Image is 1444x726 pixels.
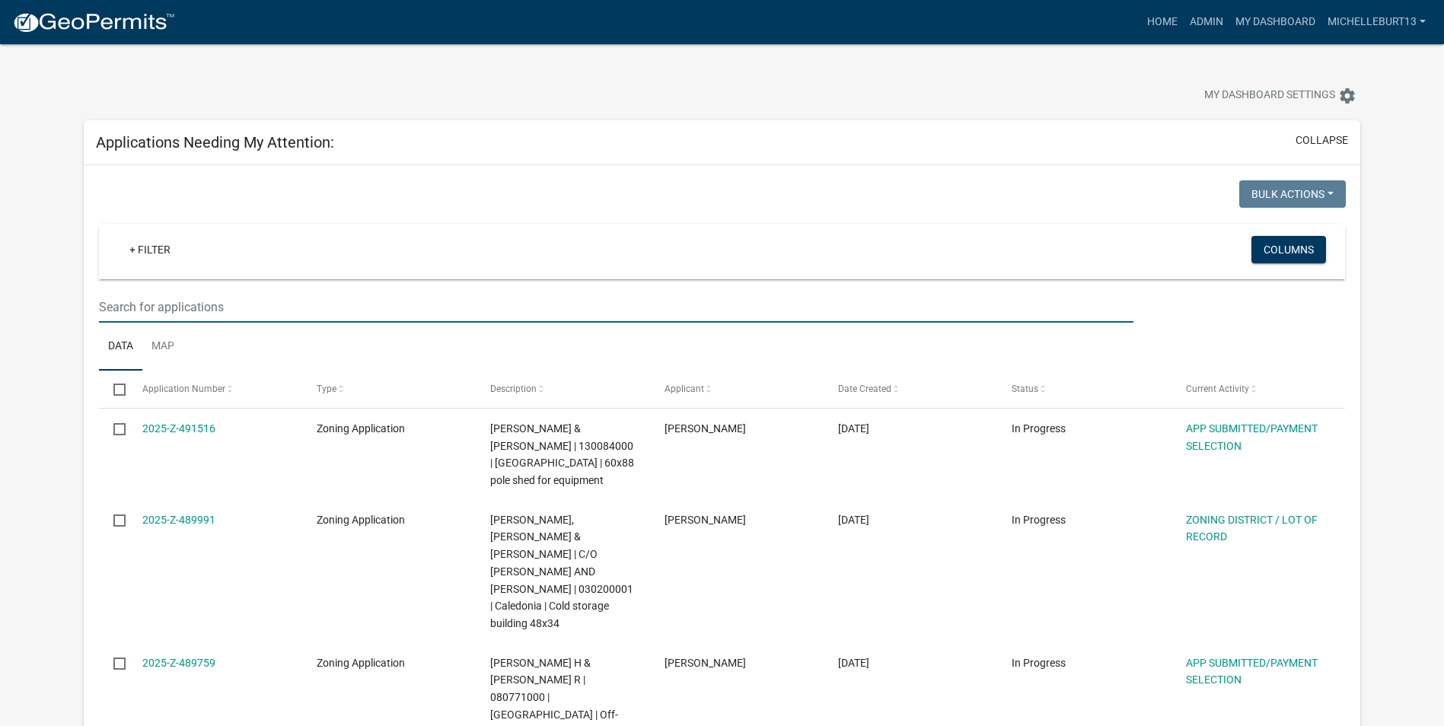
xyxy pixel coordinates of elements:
[665,384,704,394] span: Applicant
[490,514,633,630] span: WARNE,CHAD MASSMAN & CARRIE | C/O GARY AND JUDITH MASSMAN | 030200001 | Caledonia | Cold storage ...
[1192,81,1369,110] button: My Dashboard Settingssettings
[317,384,336,394] span: Type
[1239,180,1346,208] button: Bulk Actions
[317,657,405,669] span: Zoning Application
[99,371,128,407] datatable-header-cell: Select
[824,371,997,407] datatable-header-cell: Date Created
[665,514,746,526] span: JUDITH E MASSMAN
[997,371,1171,407] datatable-header-cell: Status
[665,657,746,669] span: Calvin H Pasvogel
[649,371,823,407] datatable-header-cell: Applicant
[1186,384,1249,394] span: Current Activity
[1012,657,1066,669] span: In Progress
[1141,8,1184,37] a: Home
[490,422,634,486] span: SOLUM,JAY R & JESSICA H | 130084000 | Spring Grove | 60x88 pole shed for equipment
[142,422,215,435] a: 2025-Z-491516
[142,657,215,669] a: 2025-Z-489759
[1321,8,1432,37] a: michelleburt13
[1296,132,1348,148] button: collapse
[838,657,869,669] span: 10/08/2025
[99,291,1133,323] input: Search for applications
[1186,514,1318,543] a: ZONING DISTRICT / LOT OF RECORD
[142,514,215,526] a: 2025-Z-489991
[1012,514,1066,526] span: In Progress
[317,514,405,526] span: Zoning Application
[1184,8,1229,37] a: Admin
[1186,422,1318,452] a: APP SUBMITTED/PAYMENT SELECTION
[838,384,891,394] span: Date Created
[142,384,225,394] span: Application Number
[1186,657,1318,686] a: APP SUBMITTED/PAYMENT SELECTION
[117,236,183,263] a: + Filter
[838,422,869,435] span: 10/13/2025
[142,323,183,371] a: Map
[665,422,746,435] span: Jay R Solum
[1012,384,1038,394] span: Status
[1204,87,1335,105] span: My Dashboard Settings
[317,422,405,435] span: Zoning Application
[1012,422,1066,435] span: In Progress
[1251,236,1326,263] button: Columns
[1338,87,1356,105] i: settings
[302,371,476,407] datatable-header-cell: Type
[476,371,649,407] datatable-header-cell: Description
[490,384,537,394] span: Description
[1171,371,1344,407] datatable-header-cell: Current Activity
[838,514,869,526] span: 10/08/2025
[1229,8,1321,37] a: My Dashboard
[99,323,142,371] a: Data
[96,133,334,151] h5: Applications Needing My Attention:
[128,371,301,407] datatable-header-cell: Application Number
